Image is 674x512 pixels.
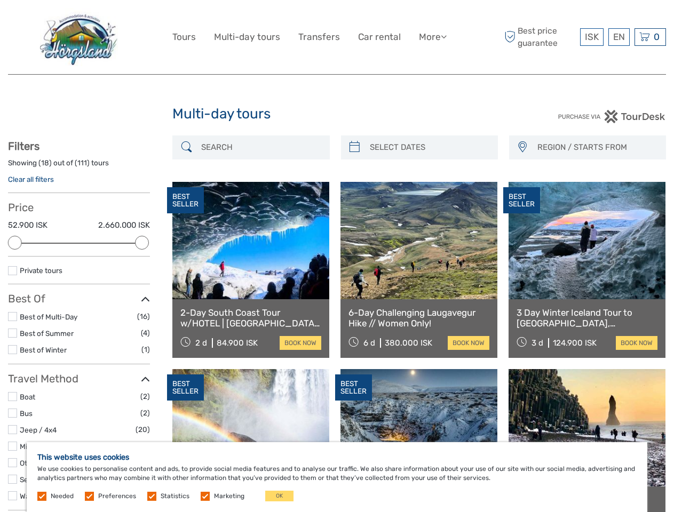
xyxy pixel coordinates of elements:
[167,187,204,214] div: BEST SELLER
[40,8,118,66] img: 892-9a3b8917-619f-448c-8aa3-b676fe8b87ae_logo_big.jpg
[20,409,33,418] a: Bus
[167,374,204,401] div: BEST SELLER
[608,28,630,46] div: EN
[172,106,502,123] h1: Multi-day tours
[77,158,87,168] label: 111
[8,158,150,174] div: Showing ( ) out of ( ) tours
[140,407,150,419] span: (2)
[616,336,657,350] a: book now
[8,220,47,231] label: 52.900 ISK
[141,327,150,339] span: (4)
[98,492,136,501] label: Preferences
[358,29,401,45] a: Car rental
[585,31,599,42] span: ISK
[20,313,77,321] a: Best of Multi-Day
[197,138,324,157] input: SEARCH
[51,492,74,501] label: Needed
[20,442,66,451] a: Mini Bus / Car
[123,17,136,29] button: Open LiveChat chat widget
[20,393,35,401] a: Boat
[502,25,577,49] span: Best price guarantee
[503,187,540,214] div: BEST SELLER
[20,346,67,354] a: Best of Winter
[98,220,150,231] label: 2.660.000 ISK
[37,453,637,462] h5: This website uses cookies
[363,338,375,348] span: 6 d
[217,338,258,348] div: 84.900 ISK
[419,29,447,45] a: More
[385,338,432,348] div: 380.000 ISK
[348,307,489,329] a: 6-Day Challenging Laugavegur Hike // Women Only!
[20,426,57,434] a: Jeep / 4x4
[8,292,150,305] h3: Best Of
[366,138,493,157] input: SELECT DATES
[180,307,321,329] a: 2-Day South Coast Tour w/HOTEL | [GEOGRAPHIC_DATA], [GEOGRAPHIC_DATA], [GEOGRAPHIC_DATA] & Waterf...
[20,492,45,500] a: Walking
[172,29,196,45] a: Tours
[136,423,150,436] span: (20)
[20,475,53,484] a: Self-Drive
[20,266,62,275] a: Private tours
[195,338,207,348] span: 2 d
[27,442,647,512] div: We use cookies to personalise content and ads, to provide social media features and to analyse ou...
[137,440,150,452] span: (74)
[652,31,661,42] span: 0
[141,343,150,356] span: (1)
[517,307,657,329] a: 3 Day Winter Iceland Tour to [GEOGRAPHIC_DATA], [GEOGRAPHIC_DATA], [GEOGRAPHIC_DATA] and [GEOGRAP...
[137,310,150,323] span: (16)
[280,336,321,350] a: book now
[214,492,244,501] label: Marketing
[15,19,121,27] p: We're away right now. Please check back later!
[41,158,49,168] label: 18
[20,459,82,467] a: Other / Non-Travel
[8,175,54,183] a: Clear all filters
[214,29,280,45] a: Multi-day tours
[532,338,543,348] span: 3 d
[448,336,489,350] a: book now
[558,110,666,123] img: PurchaseViaTourDesk.png
[335,374,372,401] div: BEST SELLER
[265,491,294,501] button: OK
[8,201,150,214] h3: Price
[8,140,39,153] strong: Filters
[161,492,189,501] label: Statistics
[140,390,150,403] span: (2)
[8,372,150,385] h3: Travel Method
[20,329,74,338] a: Best of Summer
[553,338,597,348] div: 124.900 ISK
[298,29,340,45] a: Transfers
[533,139,661,156] button: REGION / STARTS FROM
